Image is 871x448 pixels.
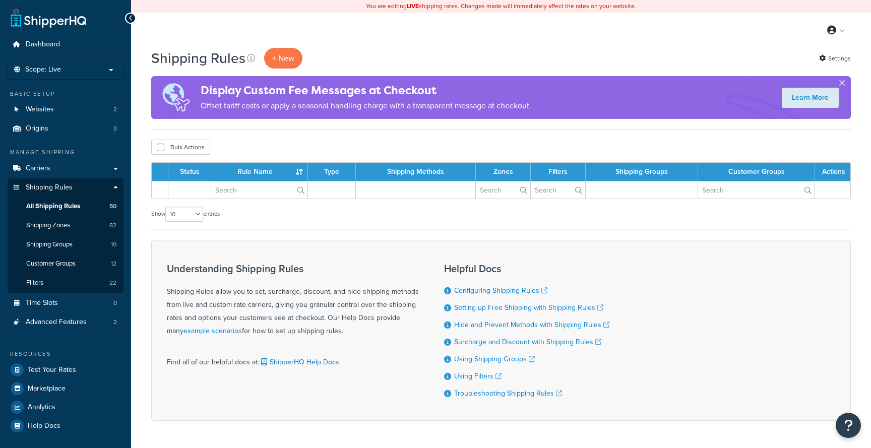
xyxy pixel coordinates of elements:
a: Settings [819,51,851,66]
h3: Understanding Shipping Rules [167,263,419,274]
a: Advanced Features 2 [8,313,123,332]
span: Scope: Live [25,66,61,74]
input: Search [698,181,815,199]
a: Help Docs [8,417,123,435]
a: Using Shipping Groups [454,354,535,364]
span: 2 [113,105,117,114]
th: Type [308,163,356,181]
span: Shipping Zones [26,221,70,230]
li: Shipping Zones [8,216,123,235]
input: Search [476,181,530,199]
h3: Helpful Docs [444,263,609,274]
span: Shipping Rules [26,183,73,192]
li: Advanced Features [8,313,123,332]
span: 0 [113,299,117,307]
li: All Shipping Rules [8,197,123,216]
h1: Shipping Rules [151,48,245,68]
th: Rule Name [211,163,308,181]
span: Advanced Features [26,318,87,327]
li: Websites [8,100,123,119]
div: Find all of our helpful docs at: [167,348,419,369]
a: Websites 2 [8,100,123,119]
span: 3 [113,124,117,133]
span: 2 [113,318,117,327]
span: Analytics [28,403,55,412]
a: ShipperHQ Home [11,8,86,28]
a: Origins 3 [8,119,123,138]
li: Filters [8,274,123,292]
li: Customer Groups [8,254,123,273]
a: Learn More [782,88,839,108]
span: 10 [111,240,116,249]
th: Status [168,163,211,181]
div: Resources [8,350,123,358]
a: Shipping Groups 10 [8,235,123,254]
b: LIVE [407,2,419,11]
span: 82 [109,221,116,230]
a: Time Slots 0 [8,294,123,312]
li: Shipping Groups [8,235,123,254]
span: Help Docs [28,422,60,430]
th: Actions [815,163,850,181]
span: Dashboard [26,40,60,49]
p: + New [264,48,302,69]
span: Origins [26,124,48,133]
a: Troubleshooting Shipping Rules [454,388,562,399]
span: Carriers [26,164,50,173]
span: Shipping Groups [26,240,73,249]
a: Shipping Zones 82 [8,216,123,235]
li: Time Slots [8,294,123,312]
a: Surcharge and Discount with Shipping Rules [454,337,601,347]
a: All Shipping Rules 50 [8,197,123,216]
input: Search [211,181,307,199]
a: Configuring Shipping Rules [454,285,547,296]
li: Shipping Rules [8,178,123,293]
input: Search [531,181,585,199]
span: 50 [109,202,116,211]
button: Bulk Actions [151,140,210,155]
a: Test Your Rates [8,361,123,379]
span: 22 [109,279,116,287]
div: Basic Setup [8,90,123,98]
img: duties-banner-06bc72dcb5fe05cb3f9472aba00be2ae8eb53ab6f0d8bb03d382ba314ac3c341.png [151,76,201,119]
select: Showentries [165,207,203,222]
span: 12 [111,260,116,268]
a: Customer Groups 12 [8,254,123,273]
span: All Shipping Rules [26,202,80,211]
a: Using Filters [454,371,502,381]
a: Shipping Rules [8,178,123,197]
th: Zones [476,163,531,181]
a: Dashboard [8,35,123,54]
span: Time Slots [26,299,58,307]
span: Test Your Rates [28,366,76,374]
span: Customer Groups [26,260,76,268]
p: Offset tariff costs or apply a seasonal handling charge with a transparent message at checkout. [201,99,531,113]
a: Marketplace [8,379,123,398]
a: Carriers [8,159,123,178]
li: Origins [8,119,123,138]
a: Analytics [8,398,123,416]
a: Setting up Free Shipping with Shipping Rules [454,302,603,313]
span: Websites [26,105,54,114]
h4: Display Custom Fee Messages at Checkout [201,82,531,99]
th: Customer Groups [698,163,815,181]
span: Marketplace [28,385,66,393]
th: Filters [531,163,586,181]
th: Shipping Groups [586,163,698,181]
a: Filters 22 [8,274,123,292]
button: Open Resource Center [836,413,861,438]
th: Shipping Methods [356,163,476,181]
label: Show entries [151,207,220,222]
div: Shipping Rules allow you to set, surcharge, discount, and hide shipping methods from live and cus... [167,263,419,338]
a: example scenarios [183,326,242,336]
span: Filters [26,279,43,287]
div: Manage Shipping [8,148,123,157]
a: ShipperHQ Help Docs [259,357,339,367]
a: Hide and Prevent Methods with Shipping Rules [454,319,609,330]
